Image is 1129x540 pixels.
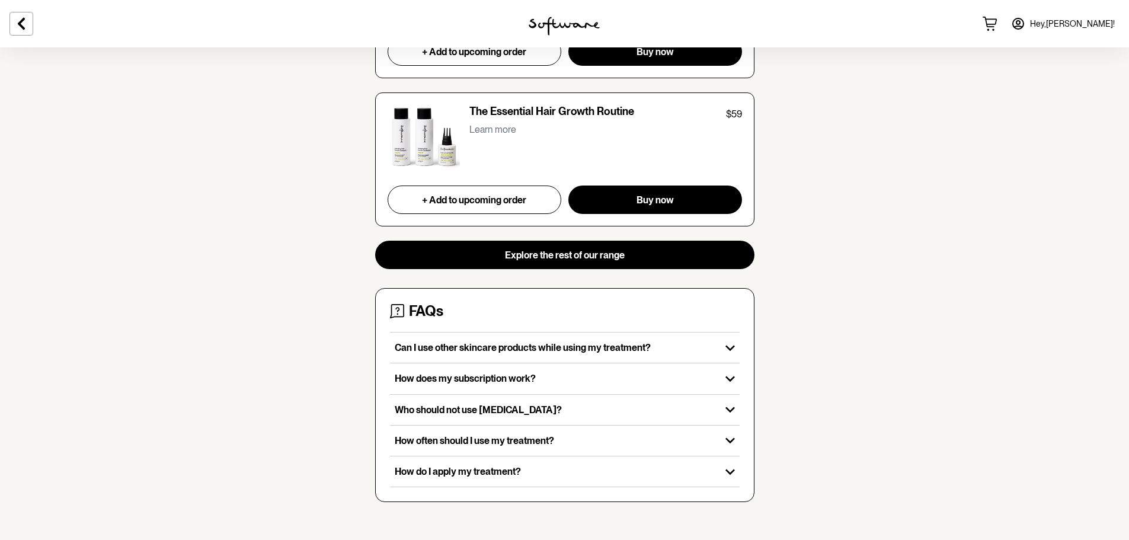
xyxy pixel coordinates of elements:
[637,46,674,57] span: Buy now
[568,186,741,214] button: Buy now
[469,124,516,135] p: Learn more
[1004,9,1122,38] a: Hey,[PERSON_NAME]!
[395,404,716,416] p: Who should not use [MEDICAL_DATA]?
[390,333,740,363] button: Can I use other skincare products while using my treatment?
[469,105,634,122] p: The Essential Hair Growth Routine
[390,456,740,487] button: How do I apply my treatment?
[390,363,740,394] button: How does my subscription work?
[529,17,600,36] img: software logo
[395,373,716,384] p: How does my subscription work?
[726,107,742,122] p: $59
[390,395,740,425] button: Who should not use [MEDICAL_DATA]?
[422,46,526,57] span: + Add to upcoming order
[409,303,443,320] h4: FAQs
[388,186,562,214] button: + Add to upcoming order
[375,241,754,269] button: Explore the rest of our range
[637,194,674,206] span: Buy now
[395,342,716,353] p: Can I use other skincare products while using my treatment?
[390,426,740,456] button: How often should I use my treatment?
[568,37,741,66] button: Buy now
[388,37,562,66] button: + Add to upcoming order
[395,435,716,446] p: How often should I use my treatment?
[1030,19,1115,29] span: Hey, [PERSON_NAME] !
[505,250,625,261] span: Explore the rest of our range
[388,105,460,171] img: The Essential Hair Growth Routine product
[422,194,526,206] span: + Add to upcoming order
[469,122,516,138] button: Learn more
[395,466,716,477] p: How do I apply my treatment?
